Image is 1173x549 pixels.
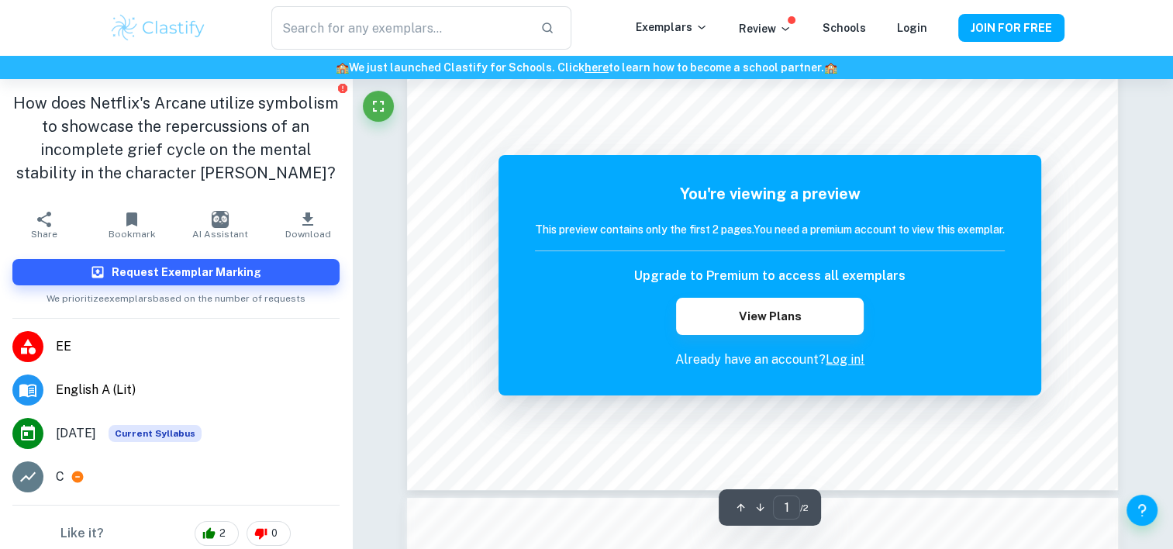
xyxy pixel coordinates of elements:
a: Login [897,22,927,34]
span: Download [285,229,331,240]
h6: Upgrade to Premium to access all exemplars [634,267,906,285]
span: We prioritize exemplars based on the number of requests [47,285,305,306]
h6: Request Exemplar Marking [112,264,261,281]
h1: How does Netflix's Arcane utilize symbolism to showcase the repercussions of an incomplete grief ... [12,91,340,185]
p: C [56,468,64,486]
span: Current Syllabus [109,425,202,442]
span: AI Assistant [192,229,248,240]
button: Report issue [337,82,349,94]
button: Download [264,203,351,247]
p: Review [739,20,792,37]
h6: We just launched Clastify for Schools. Click to learn how to become a school partner. [3,59,1170,76]
div: 2 [195,521,239,546]
img: AI Assistant [212,211,229,228]
span: Share [31,229,57,240]
button: Bookmark [88,203,175,247]
input: Search for any exemplars... [271,6,527,50]
button: Request Exemplar Marking [12,259,340,285]
a: here [585,61,609,74]
h5: You're viewing a preview [535,182,1005,205]
span: / 2 [800,501,809,515]
button: View Plans [676,298,864,335]
h6: Like it? [60,524,104,543]
span: 🏫 [336,61,349,74]
span: 0 [263,526,286,541]
h6: This preview contains only the first 2 pages. You need a premium account to view this exemplar. [535,221,1005,238]
button: AI Assistant [176,203,264,247]
a: Log in! [826,352,864,367]
span: Bookmark [109,229,156,240]
p: Exemplars [636,19,708,36]
a: Schools [823,22,866,34]
span: [DATE] [56,424,96,443]
button: JOIN FOR FREE [958,14,1064,42]
div: 0 [247,521,291,546]
span: EE [56,337,340,356]
img: Clastify logo [109,12,208,43]
button: Help and Feedback [1126,495,1157,526]
span: English A (Lit) [56,381,340,399]
div: This exemplar is based on the current syllabus. Feel free to refer to it for inspiration/ideas wh... [109,425,202,442]
span: 🏫 [824,61,837,74]
button: Fullscreen [363,91,394,122]
p: Already have an account? [535,350,1005,369]
span: 2 [211,526,234,541]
